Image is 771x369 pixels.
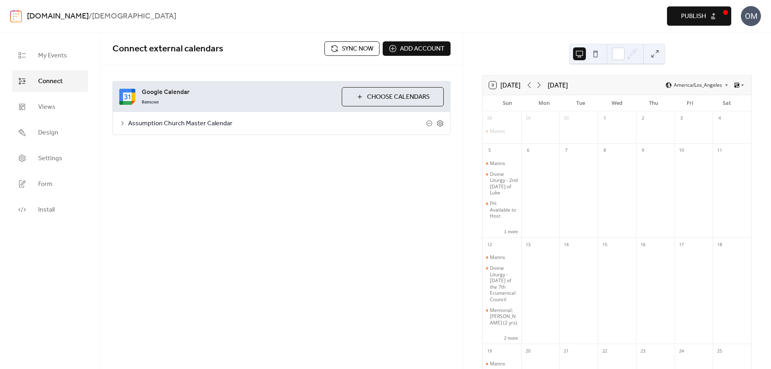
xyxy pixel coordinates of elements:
[490,254,505,261] div: Matins
[27,9,89,24] a: [DOMAIN_NAME]
[38,205,55,215] span: Install
[562,347,571,355] div: 21
[12,96,88,118] a: Views
[383,41,451,56] button: Add account
[677,240,686,249] div: 17
[12,199,88,220] a: Install
[12,45,88,66] a: My Events
[112,40,223,58] span: Connect external calendars
[142,99,159,106] span: Remove
[524,347,532,355] div: 20
[490,200,518,219] div: FH: Available to Host
[490,265,518,303] div: Divine Liturgy - [DATE] of the 7th Ecumenical Council
[562,240,571,249] div: 14
[638,114,647,123] div: 2
[600,347,609,355] div: 22
[501,334,521,341] button: 2 more
[142,88,335,97] span: Google Calendar
[524,240,532,249] div: 13
[400,44,445,54] span: Add account
[600,240,609,249] div: 15
[485,146,494,155] div: 5
[677,347,686,355] div: 24
[12,147,88,169] a: Settings
[600,146,609,155] div: 8
[38,77,63,86] span: Connect
[490,171,518,196] div: Divine Liturgy - 2nd [DATE] of Luke
[490,361,505,367] div: Matins
[681,12,706,21] span: Publish
[526,95,562,111] div: Mon
[490,307,518,326] div: Memorial: [PERSON_NAME] (2 yrs)
[490,128,505,135] div: Matins
[483,307,521,326] div: Memorial: Evangelos Pampoukas (2 yrs)
[483,128,521,135] div: Matins
[38,51,67,61] span: My Events
[38,128,58,138] span: Design
[483,265,521,303] div: Divine Liturgy - Sunday of the 7th Ecumenical Council
[486,80,523,91] button: 9[DATE]
[677,114,686,123] div: 3
[38,179,53,189] span: Form
[128,119,426,128] span: Assumption Church Master Calendar
[489,95,526,111] div: Sun
[92,9,176,24] b: [DEMOGRAPHIC_DATA]
[12,70,88,92] a: Connect
[562,146,571,155] div: 7
[342,87,444,106] button: Choose Calendars
[715,347,724,355] div: 25
[677,146,686,155] div: 10
[342,44,373,54] span: Sync now
[638,240,647,249] div: 16
[10,10,22,22] img: logo
[600,114,609,123] div: 1
[483,361,521,367] div: Matins
[485,347,494,355] div: 19
[638,347,647,355] div: 23
[715,240,724,249] div: 18
[367,92,430,102] span: Choose Calendars
[485,240,494,249] div: 12
[12,173,88,195] a: Form
[119,89,135,105] img: google
[715,146,724,155] div: 11
[483,254,521,261] div: Matins
[485,114,494,123] div: 28
[38,154,62,163] span: Settings
[483,200,521,219] div: FH: Available to Host
[501,228,521,234] button: 1 more
[38,102,55,112] span: Views
[674,83,722,88] span: America/Los_Angeles
[483,160,521,167] div: Matins
[483,171,521,196] div: Divine Liturgy - 2nd Sunday of Luke
[638,146,647,155] div: 9
[324,41,379,56] button: Sync now
[672,95,708,111] div: Fri
[715,114,724,123] div: 4
[524,114,532,123] div: 29
[562,95,599,111] div: Tue
[12,122,88,143] a: Design
[708,95,745,111] div: Sat
[524,146,532,155] div: 6
[548,80,568,90] div: [DATE]
[562,114,571,123] div: 30
[741,6,761,26] div: OM
[89,9,92,24] b: /
[667,6,731,26] button: Publish
[635,95,672,111] div: Thu
[599,95,635,111] div: Wed
[490,160,505,167] div: Matins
